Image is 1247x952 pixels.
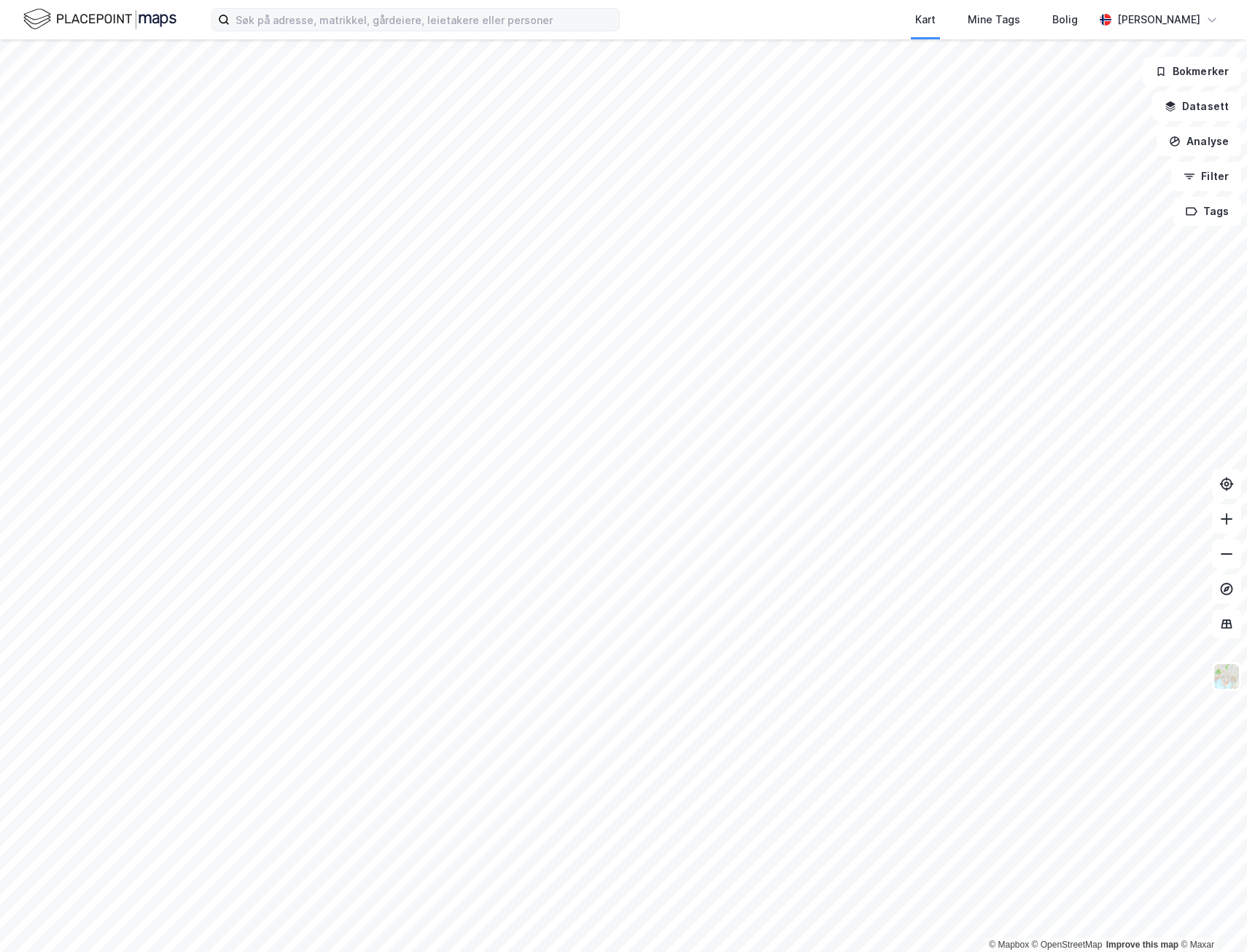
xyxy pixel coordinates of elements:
[1174,882,1247,952] div: Kontrollprogram for chat
[1174,882,1247,952] iframe: Chat Widget
[1052,11,1078,28] div: Bolig
[230,9,619,31] input: Søk på adresse, matrikkel, gårdeiere, leietakere eller personer
[23,7,176,32] img: logo.f888ab2527a4732fd821a326f86c7f29.svg
[968,11,1020,28] div: Mine Tags
[915,11,936,28] div: Kart
[1117,11,1200,28] div: [PERSON_NAME]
